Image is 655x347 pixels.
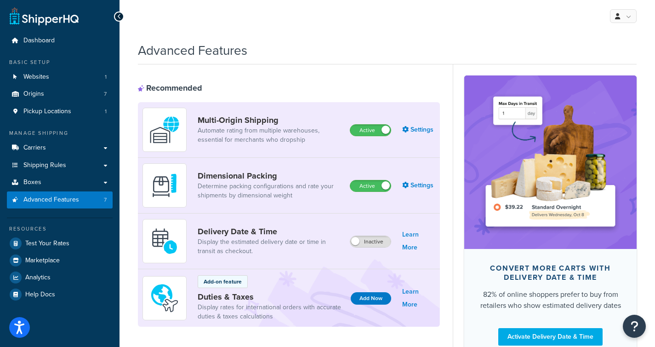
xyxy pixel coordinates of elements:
[7,174,113,191] a: Boxes
[350,125,391,136] label: Active
[23,73,49,81] span: Websites
[7,86,113,103] a: Origins7
[7,235,113,252] a: Test Your Rates
[198,115,342,125] a: Multi-Origin Shipping
[198,303,343,321] a: Display rates for international orders with accurate duties & taxes calculations
[7,103,113,120] a: Pickup Locations1
[198,171,342,181] a: Dimensional Packing
[7,269,113,286] a: Analytics
[198,237,342,256] a: Display the estimated delivery date or time in transit as checkout.
[25,240,69,248] span: Test Your Rates
[7,129,113,137] div: Manage Shipping
[25,257,60,265] span: Marketplace
[105,108,107,116] span: 1
[25,274,51,282] span: Analytics
[7,103,113,120] li: Pickup Locations
[7,58,113,66] div: Basic Setup
[25,291,55,299] span: Help Docs
[479,264,622,282] div: Convert more carts with delivery date & time
[23,144,46,152] span: Carriers
[402,285,435,311] a: Learn More
[402,123,435,136] a: Settings
[7,191,113,208] li: Advanced Features
[104,90,107,98] span: 7
[198,226,342,237] a: Delivery Date & Time
[402,179,435,192] a: Settings
[623,315,646,338] button: Open Resource Center
[7,286,113,303] a: Help Docs
[7,225,113,233] div: Resources
[7,139,113,156] a: Carriers
[104,196,107,204] span: 7
[479,289,622,311] div: 82% of online shoppers prefer to buy from retailers who show estimated delivery dates
[23,108,71,116] span: Pickup Locations
[23,90,44,98] span: Origins
[148,282,181,314] img: icon-duo-feat-landed-cost-7136b061.png
[198,292,343,302] a: Duties & Taxes
[148,169,181,202] img: DTVBYsAAAAAASUVORK5CYII=
[498,328,603,346] a: Activate Delivery Date & Time
[351,292,391,305] button: Add Now
[7,252,113,269] a: Marketplace
[7,69,113,86] li: Websites
[23,196,79,204] span: Advanced Features
[198,182,342,200] a: Determine packing configurations and rate your shipments by dimensional weight
[7,191,113,208] a: Advanced Features7
[7,32,113,49] a: Dashboard
[148,114,181,146] img: WatD5o0RtDAAAAAElFTkSuQmCC
[23,179,41,186] span: Boxes
[23,162,66,169] span: Shipping Rules
[7,157,113,174] a: Shipping Rules
[105,73,107,81] span: 1
[7,69,113,86] a: Websites1
[23,37,55,45] span: Dashboard
[138,83,202,93] div: Recommended
[350,180,391,191] label: Active
[478,89,623,235] img: feature-image-ddt-36eae7f7280da8017bfb280eaccd9c446f90b1fe08728e4019434db127062ab4.png
[198,126,342,145] a: Automate rating from multiple warehouses, essential for merchants who dropship
[204,278,242,286] p: Add-on feature
[138,41,247,59] h1: Advanced Features
[402,228,435,254] a: Learn More
[7,86,113,103] li: Origins
[148,225,181,257] img: gfkeb5ejjkALwAAAABJRU5ErkJggg==
[350,236,391,247] label: Inactive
